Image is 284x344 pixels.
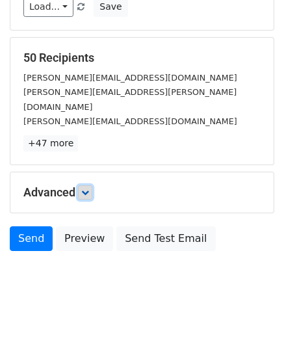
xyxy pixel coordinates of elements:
small: [PERSON_NAME][EMAIL_ADDRESS][DOMAIN_NAME] [23,73,237,83]
a: Send Test Email [116,226,215,251]
a: Send [10,226,53,251]
h5: Advanced [23,185,261,200]
a: +47 more [23,135,78,152]
small: [PERSON_NAME][EMAIL_ADDRESS][DOMAIN_NAME] [23,116,237,126]
iframe: Chat Widget [219,282,284,344]
h5: 50 Recipients [23,51,261,65]
a: Preview [56,226,113,251]
small: [PERSON_NAME][EMAIL_ADDRESS][PERSON_NAME][DOMAIN_NAME] [23,87,237,112]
